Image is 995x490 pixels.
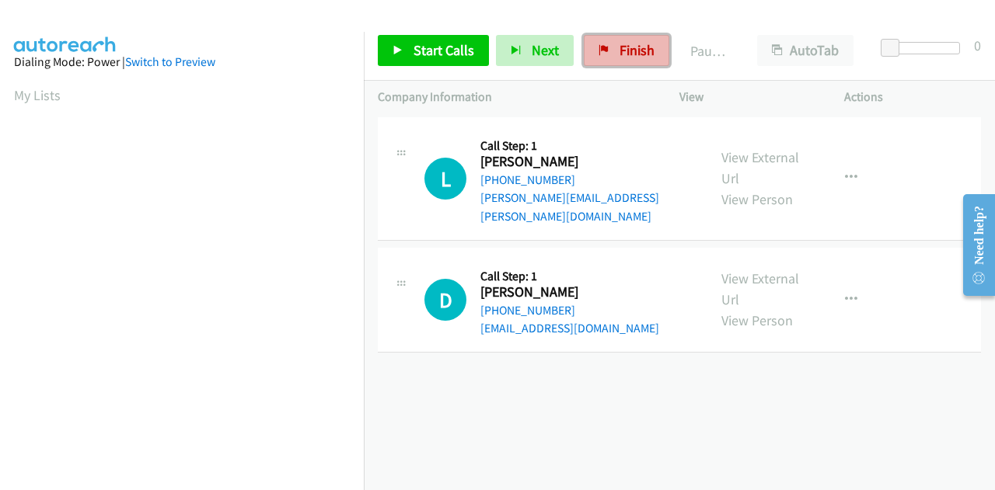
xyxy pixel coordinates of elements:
a: View Person [721,311,793,329]
p: Paused [690,40,729,61]
h5: Call Step: 1 [480,138,693,154]
iframe: Resource Center [951,183,995,307]
a: View External Url [721,269,799,308]
a: View Person [721,190,793,208]
span: Start Calls [414,41,474,59]
button: Next [496,35,574,66]
a: [EMAIL_ADDRESS][DOMAIN_NAME] [480,321,659,335]
div: 0 [974,35,981,56]
div: The call is yet to be attempted [424,158,466,200]
a: Finish [584,35,669,66]
h2: [PERSON_NAME] [480,283,608,301]
p: Company Information [378,88,651,106]
span: Finish [620,41,655,59]
p: View [679,88,816,106]
a: [PERSON_NAME][EMAIL_ADDRESS][PERSON_NAME][DOMAIN_NAME] [480,190,659,224]
p: Actions [844,88,981,106]
div: The call is yet to be attempted [424,279,466,321]
a: Switch to Preview [125,54,215,69]
button: AutoTab [757,35,854,66]
span: Next [532,41,559,59]
a: Start Calls [378,35,489,66]
h2: [PERSON_NAME] [480,153,608,171]
h1: D [424,279,466,321]
h1: L [424,158,466,200]
div: Dialing Mode: Power | [14,53,350,71]
a: [PHONE_NUMBER] [480,172,575,187]
h5: Call Step: 1 [480,269,659,284]
a: My Lists [14,86,61,104]
a: View External Url [721,148,799,187]
a: [PHONE_NUMBER] [480,303,575,318]
div: Delay between calls (in seconds) [889,42,960,54]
